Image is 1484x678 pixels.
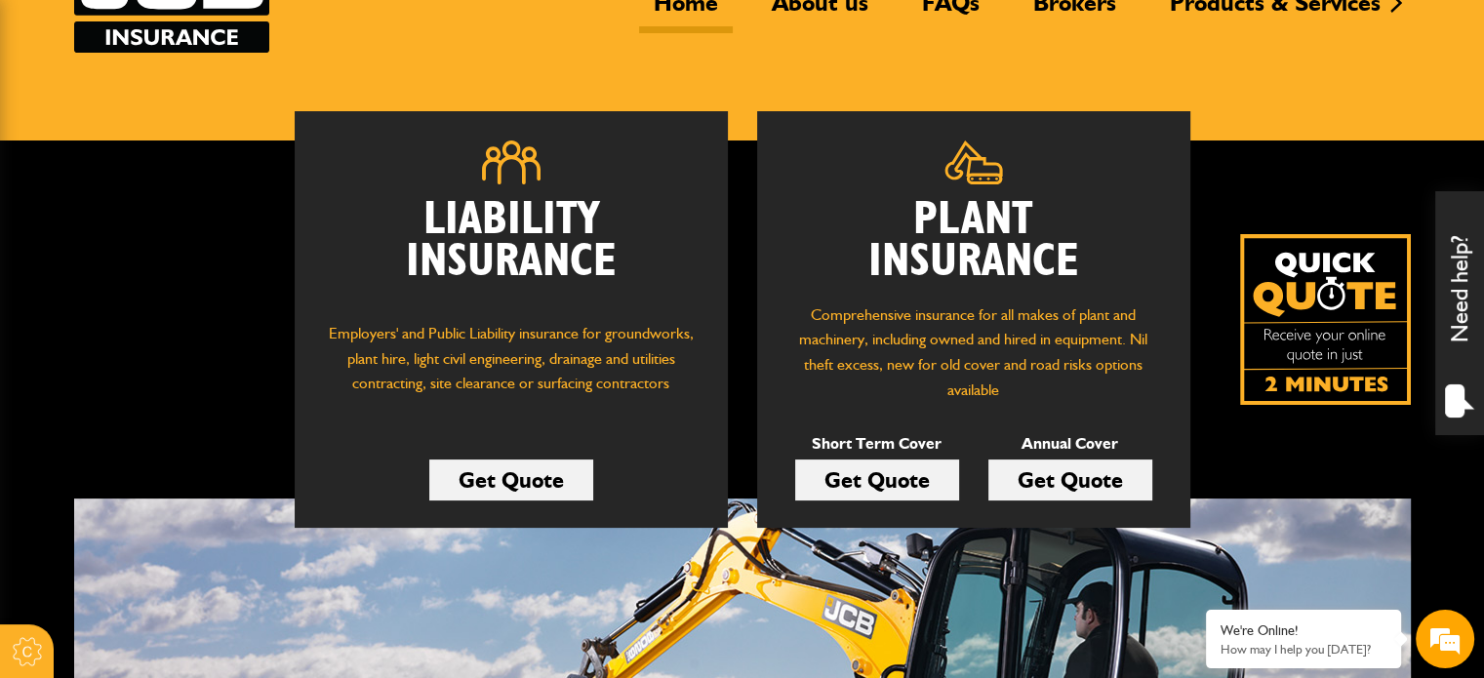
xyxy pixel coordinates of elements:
a: Get Quote [795,459,959,500]
p: Comprehensive insurance for all makes of plant and machinery, including owned and hired in equipm... [786,302,1161,402]
div: We're Online! [1221,622,1386,639]
h2: Plant Insurance [786,199,1161,283]
textarea: Type your message and hit 'Enter' [25,353,356,514]
input: Enter your phone number [25,296,356,339]
input: Enter your last name [25,180,356,223]
h2: Liability Insurance [324,199,699,302]
div: Need help? [1435,191,1484,435]
a: Get Quote [429,459,593,500]
p: Employers' and Public Liability insurance for groundworks, plant hire, light civil engineering, d... [324,321,699,415]
p: Annual Cover [988,431,1152,457]
em: Start Chat [265,531,354,557]
p: Short Term Cover [795,431,959,457]
img: d_20077148190_company_1631870298795_20077148190 [33,108,82,136]
a: Get your insurance quote isn just 2-minutes [1240,234,1411,405]
a: Get Quote [988,459,1152,500]
input: Enter your email address [25,238,356,281]
div: Chat with us now [101,109,328,135]
p: How may I help you today? [1221,642,1386,657]
div: Minimize live chat window [320,10,367,57]
img: Quick Quote [1240,234,1411,405]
